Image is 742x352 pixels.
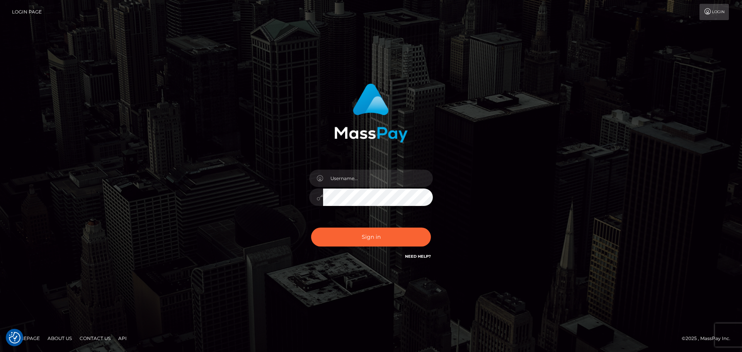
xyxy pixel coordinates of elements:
[12,4,42,20] a: Login Page
[44,332,75,344] a: About Us
[311,228,431,247] button: Sign in
[77,332,114,344] a: Contact Us
[9,332,43,344] a: Homepage
[9,332,20,343] button: Consent Preferences
[682,334,736,343] div: © 2025 , MassPay Inc.
[323,170,433,187] input: Username...
[699,4,729,20] a: Login
[9,332,20,343] img: Revisit consent button
[115,332,130,344] a: API
[334,83,408,143] img: MassPay Login
[405,254,431,259] a: Need Help?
